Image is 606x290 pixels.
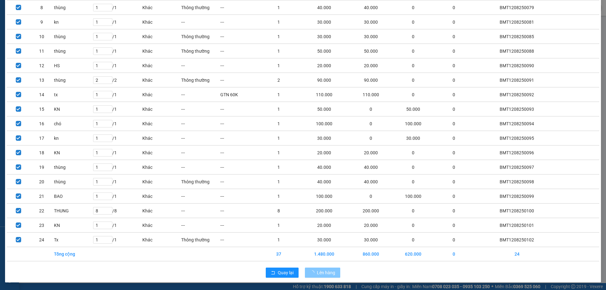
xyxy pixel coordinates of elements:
td: 0 [434,247,473,261]
td: 40.000 [350,0,392,15]
td: 0 [434,233,473,247]
td: 0 [434,131,473,145]
td: 0 [392,204,434,218]
td: Thông thường [181,44,220,58]
td: --- [181,218,220,233]
span: loading [310,270,317,275]
td: / 1 [93,58,142,73]
td: / 1 [93,189,142,204]
button: rollbackQuay lại [266,268,299,278]
td: 0 [434,0,473,15]
td: / 1 [93,145,142,160]
td: Thông thường [181,233,220,247]
td: 16 [30,116,53,131]
td: kn [54,15,93,29]
td: Khác [142,15,181,29]
button: Lên hàng [305,268,340,278]
td: thùng [54,73,93,87]
td: 0 [392,15,434,29]
td: 2 [259,73,298,87]
td: Khác [142,73,181,87]
td: 0 [434,145,473,160]
td: 1.480.000 [298,247,350,261]
td: --- [181,87,220,102]
td: BMT1208250090 [473,58,560,73]
td: 40.000 [298,175,350,189]
td: Khác [142,204,181,218]
td: 90.000 [350,73,392,87]
td: 30.000 [298,29,350,44]
td: 100.000 [392,189,434,204]
td: 1 [259,116,298,131]
td: Tổng cộng [54,247,93,261]
td: thùng [54,29,93,44]
td: chó [54,116,93,131]
td: 100.000 [392,116,434,131]
td: 19 [30,160,53,175]
td: 860.000 [350,247,392,261]
td: / 1 [93,160,142,175]
td: 0 [434,102,473,116]
td: 0 [434,204,473,218]
td: 620.000 [392,247,434,261]
td: 20.000 [298,218,350,233]
td: BMT1208250095 [473,131,560,145]
td: --- [181,189,220,204]
td: thùng [54,175,93,189]
td: 1 [259,145,298,160]
span: rollback [271,270,275,275]
td: 1 [259,175,298,189]
td: 1 [259,87,298,102]
td: 21 [30,189,53,204]
td: 1 [259,44,298,58]
td: 0 [392,44,434,58]
td: / 1 [93,15,142,29]
td: 24 [473,247,560,261]
td: Khác [142,145,181,160]
td: --- [220,102,259,116]
td: Khác [142,218,181,233]
td: 100.000 [298,116,350,131]
td: 20.000 [350,145,392,160]
td: 0 [392,233,434,247]
td: 40.000 [298,0,350,15]
td: --- [220,29,259,44]
td: Khác [142,0,181,15]
td: Thông thường [181,29,220,44]
td: 0 [392,29,434,44]
td: 8 [30,0,53,15]
td: 30.000 [298,131,350,145]
td: Thông thường [181,175,220,189]
span: Quay lại [278,269,294,276]
td: 0 [434,116,473,131]
td: 20.000 [298,145,350,160]
td: 9 [30,15,53,29]
td: / 1 [93,116,142,131]
td: 30.000 [298,233,350,247]
td: 10 [30,29,53,44]
td: --- [220,131,259,145]
td: 0 [392,58,434,73]
td: 17 [30,131,53,145]
td: 40.000 [298,160,350,175]
td: 30.000 [350,233,392,247]
td: 0 [434,87,473,102]
td: KN [54,218,93,233]
td: 200.000 [298,204,350,218]
td: 90.000 [298,73,350,87]
td: 0 [350,131,392,145]
td: 20.000 [298,58,350,73]
td: Khác [142,102,181,116]
td: BAO [54,189,93,204]
td: / 1 [93,44,142,58]
td: 40.000 [350,160,392,175]
td: BMT1208250088 [473,44,560,58]
td: 1 [259,233,298,247]
td: 200.000 [350,204,392,218]
td: Khác [142,175,181,189]
span: Lên hàng [317,269,335,276]
td: --- [181,131,220,145]
td: Khác [142,116,181,131]
td: HS [54,58,93,73]
td: --- [220,204,259,218]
